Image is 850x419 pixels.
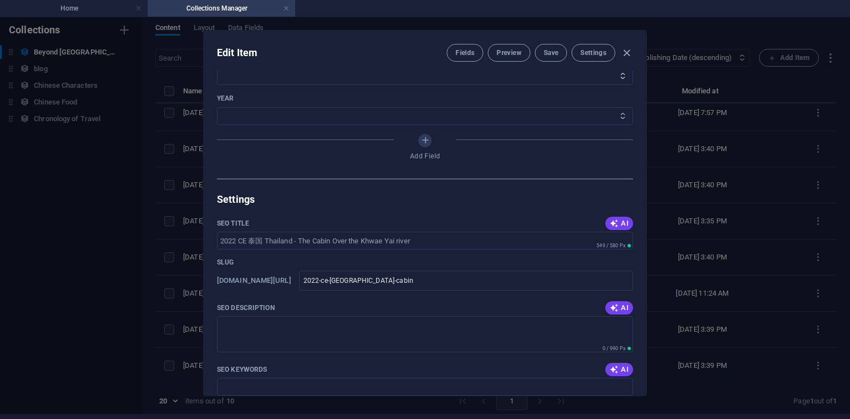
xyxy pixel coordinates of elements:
[217,219,249,228] p: SEO Title
[544,48,558,57] span: Save
[600,345,633,352] span: Calculated pixel length in search results
[217,274,291,287] h6: Slug is the URL under which this item can be found, so it must be unique.
[488,44,530,62] button: Preview
[596,243,625,248] span: 549 / 580 Px
[217,365,267,374] p: SEO Keywords
[418,134,432,147] button: Add Field
[217,303,275,312] p: SEO Description
[603,346,625,351] span: 0 / 990 Px
[410,152,441,161] span: Add Field
[217,219,249,228] label: The page title in search results and browser tabs
[610,303,629,312] span: AI
[605,363,633,376] button: AI
[580,48,606,57] span: Settings
[456,48,474,57] span: Fields
[535,44,567,62] button: Save
[610,219,629,228] span: AI
[217,232,633,250] input: The page title in search results and browser tabs
[148,2,295,14] h4: Collections Manager
[217,94,633,103] p: Year
[571,44,615,62] button: Settings
[217,258,234,267] p: Slug
[497,48,521,57] span: Preview
[610,365,629,374] span: AI
[594,242,633,250] span: Calculated pixel length in search results
[447,44,483,62] button: Fields
[605,301,633,315] button: AI
[217,193,633,206] h2: Settings
[217,46,257,59] h2: Edit Item
[605,217,633,230] button: AI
